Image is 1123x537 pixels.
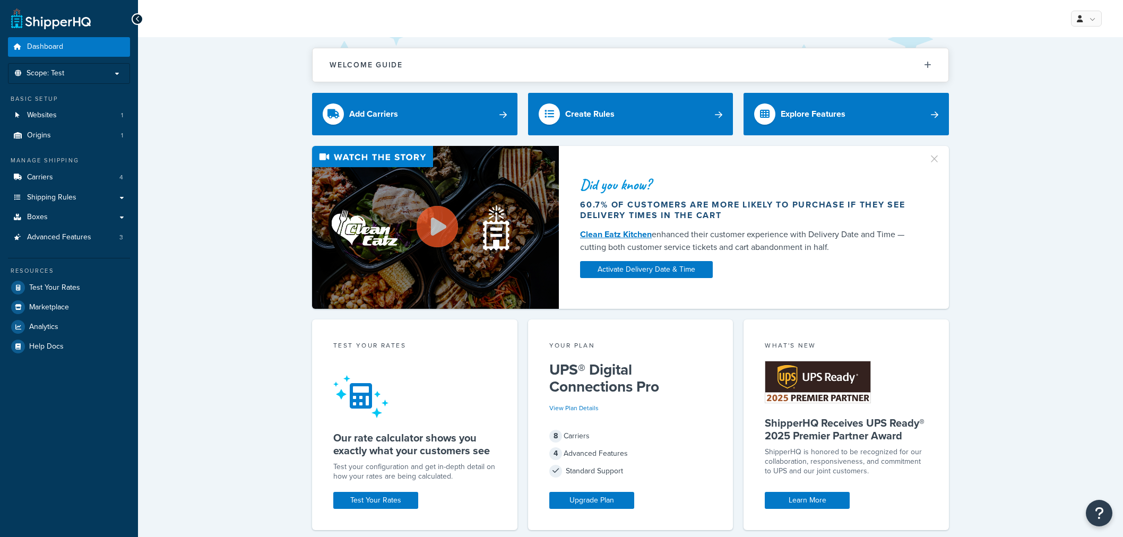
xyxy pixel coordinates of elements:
[27,131,51,140] span: Origins
[781,107,845,122] div: Explore Features
[8,266,130,275] div: Resources
[580,261,713,278] a: Activate Delivery Date & Time
[8,228,130,247] li: Advanced Features
[8,168,130,187] li: Carriers
[549,447,562,460] span: 4
[580,228,652,240] a: Clean Eatz Kitchen
[27,233,91,242] span: Advanced Features
[27,42,63,51] span: Dashboard
[765,447,928,476] p: ShipperHQ is honored to be recognized for our collaboration, responsiveness, and commitment to UP...
[119,173,123,182] span: 4
[8,317,130,336] a: Analytics
[333,492,418,509] a: Test Your Rates
[8,37,130,57] a: Dashboard
[565,107,615,122] div: Create Rules
[549,492,634,509] a: Upgrade Plan
[8,106,130,125] a: Websites1
[121,111,123,120] span: 1
[8,126,130,145] li: Origins
[8,207,130,227] a: Boxes
[333,341,496,353] div: Test your rates
[27,193,76,202] span: Shipping Rules
[549,341,712,353] div: Your Plan
[8,298,130,317] a: Marketplace
[8,228,130,247] a: Advanced Features3
[549,430,562,443] span: 8
[549,361,712,395] h5: UPS® Digital Connections Pro
[8,188,130,207] a: Shipping Rules
[528,93,733,135] a: Create Rules
[312,93,517,135] a: Add Carriers
[8,156,130,165] div: Manage Shipping
[765,417,928,442] h5: ShipperHQ Receives UPS Ready® 2025 Premier Partner Award
[549,429,712,444] div: Carriers
[8,278,130,297] a: Test Your Rates
[8,126,130,145] a: Origins1
[549,446,712,461] div: Advanced Features
[580,228,915,254] div: enhanced their customer experience with Delivery Date and Time — cutting both customer service ti...
[313,48,948,82] button: Welcome Guide
[8,106,130,125] li: Websites
[765,492,850,509] a: Learn More
[349,107,398,122] div: Add Carriers
[333,462,496,481] div: Test your configuration and get in-depth detail on how your rates are being calculated.
[27,213,48,222] span: Boxes
[29,342,64,351] span: Help Docs
[765,341,928,353] div: What's New
[119,233,123,242] span: 3
[744,93,949,135] a: Explore Features
[27,173,53,182] span: Carriers
[330,61,403,69] h2: Welcome Guide
[27,111,57,120] span: Websites
[121,131,123,140] span: 1
[8,94,130,103] div: Basic Setup
[29,303,69,312] span: Marketplace
[580,177,915,192] div: Did you know?
[1086,500,1112,526] button: Open Resource Center
[27,69,64,78] span: Scope: Test
[580,200,915,221] div: 60.7% of customers are more likely to purchase if they see delivery times in the cart
[312,146,559,309] img: Video thumbnail
[8,168,130,187] a: Carriers4
[8,337,130,356] a: Help Docs
[29,323,58,332] span: Analytics
[29,283,80,292] span: Test Your Rates
[549,464,712,479] div: Standard Support
[549,403,599,413] a: View Plan Details
[333,431,496,457] h5: Our rate calculator shows you exactly what your customers see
